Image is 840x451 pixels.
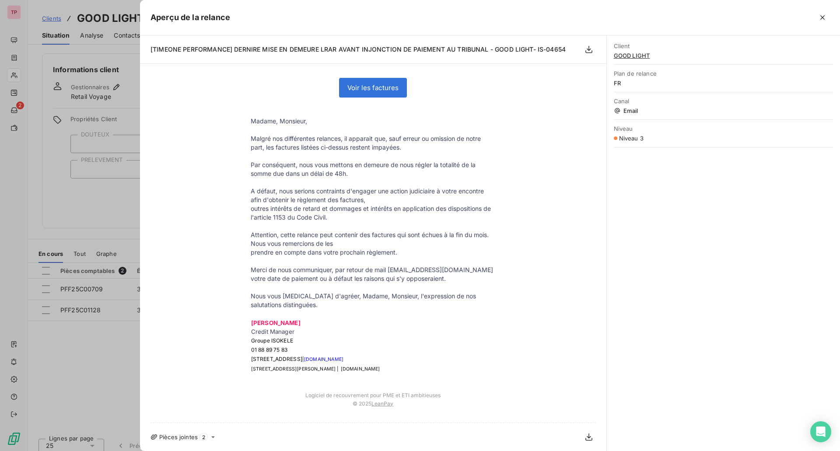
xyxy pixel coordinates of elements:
span: [DOMAIN_NAME] [304,357,343,362]
a: [DOMAIN_NAME] [304,355,343,362]
p: Merci de nous communiquer, par retour de mail [EMAIL_ADDRESS][DOMAIN_NAME] votre date de paiement... [251,266,496,283]
a: [DOMAIN_NAME] [341,364,380,372]
span: FR [614,80,833,87]
span: Niveau [614,125,833,132]
span: 2 [199,433,208,441]
span: Credit Manager [251,328,294,335]
td: Logiciel de recouvrement pour PME et ETI ambitieuses [242,383,504,399]
span: GOOD LIGHT [614,52,833,59]
span: Client [614,42,833,49]
a: Voir les factures [339,78,406,97]
p: Attention, cette relance peut contenir des factures qui sont échues à la fin du mois. Nous vous r... [251,231,496,248]
span: Groupe ISOKELE [251,337,293,344]
td: © 2025 [242,399,504,416]
span: Niveau 3 [619,135,644,142]
p: Madame, Monsieur, [251,117,496,126]
a: LeanPay [371,400,393,407]
span: Pièces jointes [159,434,198,441]
span: 01 88 89 75 83 [251,346,287,353]
p: Par conséquent, nous vous mettons en demeure de nous régler la totalité de la somme due dans un d... [251,161,496,178]
span: | [251,357,304,362]
p: prendre en compte dans votre prochain règlement. [251,248,496,257]
span: Plan de relance [614,70,833,77]
span: [PERSON_NAME] [251,319,301,326]
span: [STREET_ADDRESS] [251,356,302,362]
div: Open Intercom Messenger [810,421,831,442]
span: [TIMEONE PERFORMANCE] DERNIRE MISE EN DEMEURE LRAR AVANT INJONCTION DE PAIEMENT AU TRIBUNAL - GOO... [150,45,566,53]
p: Malgré nos différentes relances, il apparait que, sauf erreur ou omission de notre part, les fact... [251,134,496,152]
h5: Aperçu de la relance [150,11,230,24]
span: [STREET_ADDRESS][PERSON_NAME] | [251,366,339,372]
p: Nous vous [MEDICAL_DATA] d'agréer, Madame, Monsieur, l'expression de nos salutations distinguées. [251,292,496,309]
p: outres intérêts de retard et dommages et intérêts en application des dispositions de l'article 11... [251,204,496,222]
span: Email [614,107,833,114]
p: A défaut, nous serions contraints d'engager une action judiciaire à votre encontre afin d'obtenir... [251,187,496,204]
span: [DOMAIN_NAME] [341,366,380,372]
span: Canal [614,98,833,105]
